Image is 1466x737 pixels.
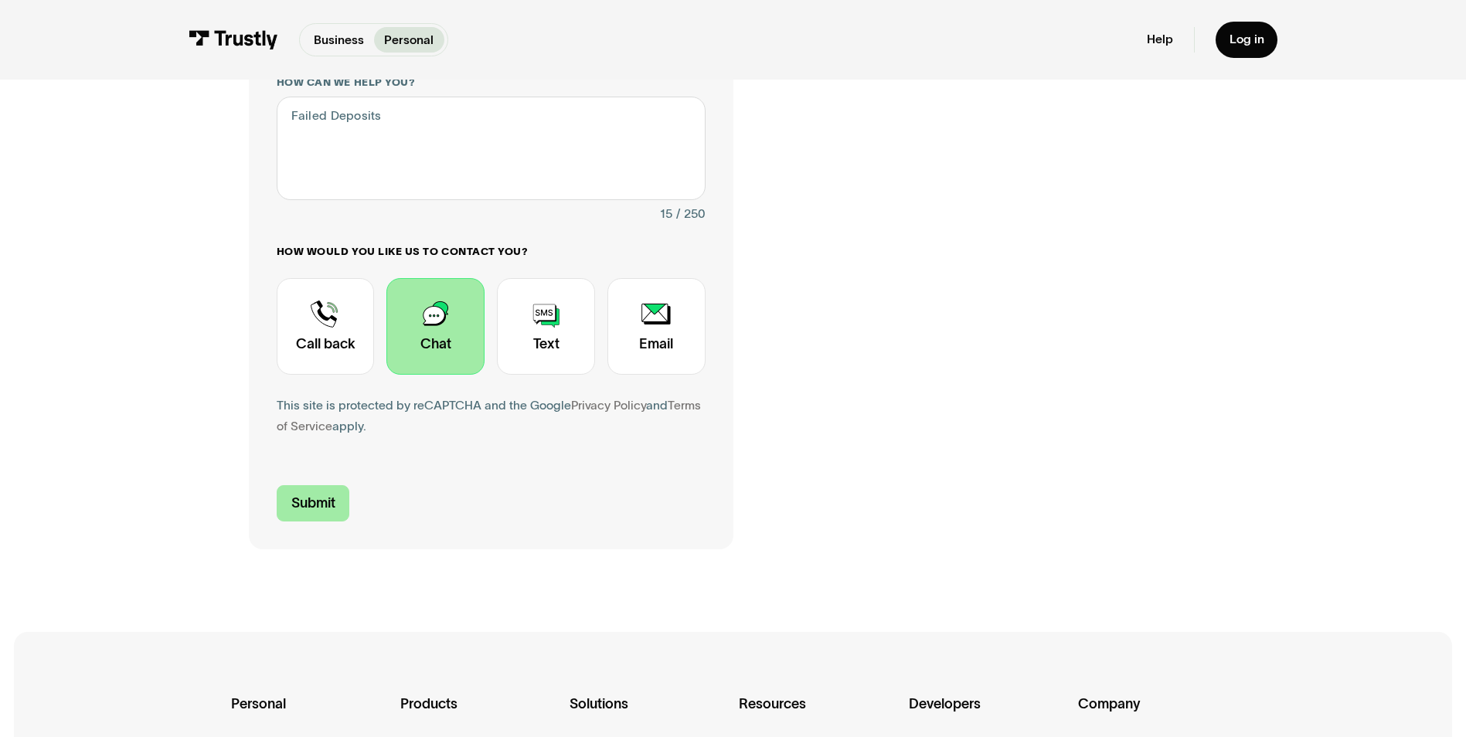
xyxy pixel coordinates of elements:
a: Terms of Service [277,399,701,433]
a: Help [1147,32,1173,47]
input: Submit [277,485,350,521]
a: Privacy Policy [571,399,646,412]
div: / 250 [676,204,706,225]
div: This site is protected by reCAPTCHA and the Google and apply. [277,396,706,437]
label: How would you like us to contact you? [277,245,706,259]
img: Trustly Logo [189,30,278,49]
div: Resources [739,693,896,736]
div: Company [1078,693,1235,736]
p: Personal [384,31,434,49]
a: Personal [374,27,444,52]
div: Log in [1230,32,1264,47]
label: How can we help you? [277,76,706,90]
div: Personal [231,693,388,736]
div: Developers [909,693,1066,736]
p: Business [314,31,364,49]
a: Log in [1216,22,1278,58]
div: Products [400,693,557,736]
a: Business [303,27,374,52]
div: 15 [660,204,672,225]
div: Solutions [570,693,726,736]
